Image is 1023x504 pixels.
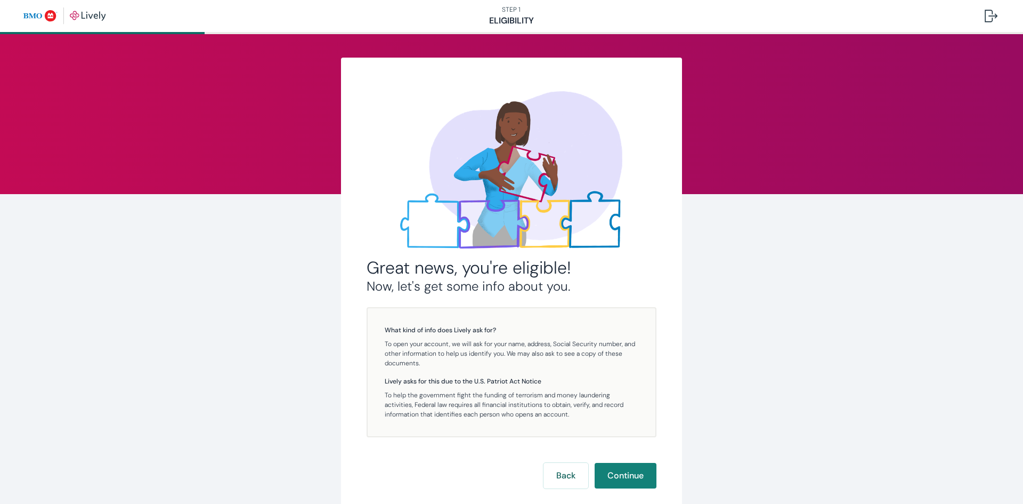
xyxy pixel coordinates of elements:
[367,257,656,278] h2: Great news, you're eligible!
[385,339,638,368] p: To open your account, we will ask for your name, address, Social Security number, and other infor...
[385,377,638,386] h5: Lively asks for this due to the U.S. Patriot Act Notice
[543,463,588,489] button: Back
[385,390,638,419] p: To help the government fight the funding of terrorism and money laundering activities, Federal la...
[976,3,1006,29] button: Log out
[595,463,656,489] button: Continue
[23,7,106,25] img: Lively
[385,325,638,335] h5: What kind of info does Lively ask for?
[367,278,656,294] h3: Now, let's get some info about you.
